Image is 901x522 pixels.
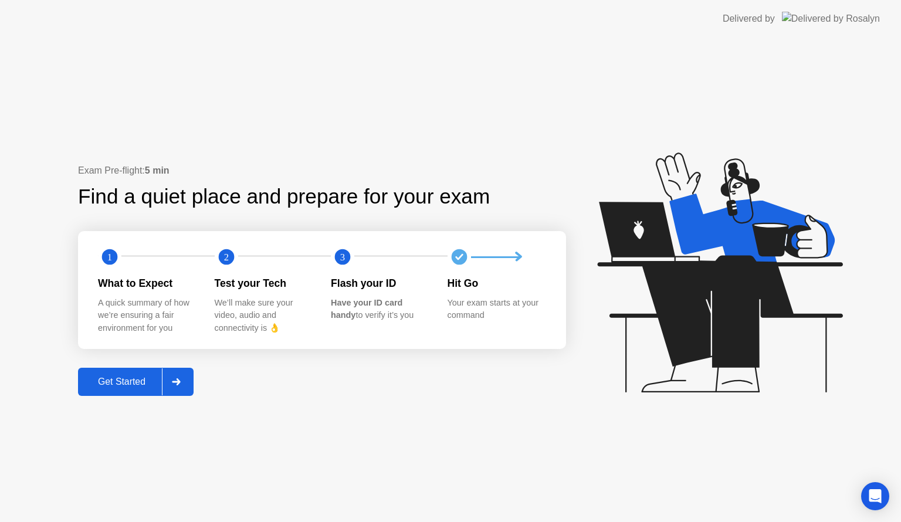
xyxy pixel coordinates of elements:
img: Delivered by Rosalyn [782,12,880,25]
div: A quick summary of how we’re ensuring a fair environment for you [98,297,196,335]
div: Hit Go [448,276,546,291]
text: 1 [107,252,112,263]
div: Open Intercom Messenger [861,482,889,510]
div: Your exam starts at your command [448,297,546,322]
button: Get Started [78,368,194,396]
div: Exam Pre-flight: [78,164,566,178]
div: to verify it’s you [331,297,429,322]
div: Test your Tech [215,276,313,291]
div: What to Expect [98,276,196,291]
text: 3 [340,252,345,263]
b: 5 min [145,165,170,175]
div: Delivered by [723,12,775,26]
div: Find a quiet place and prepare for your exam [78,181,492,212]
div: We’ll make sure your video, audio and connectivity is 👌 [215,297,313,335]
div: Get Started [82,377,162,387]
b: Have your ID card handy [331,298,402,320]
text: 2 [223,252,228,263]
div: Flash your ID [331,276,429,291]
